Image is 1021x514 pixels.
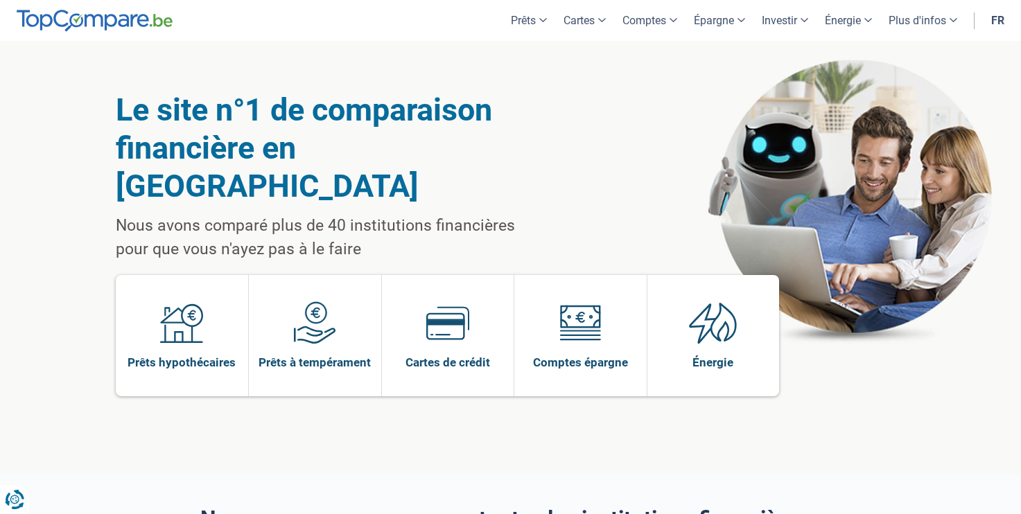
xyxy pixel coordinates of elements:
[426,301,469,344] img: Cartes de crédit
[116,214,550,261] p: Nous avons comparé plus de 40 institutions financières pour que vous n'ayez pas à le faire
[559,301,602,344] img: Comptes épargne
[293,301,336,344] img: Prêts à tempérament
[116,91,550,205] h1: Le site n°1 de comparaison financière en [GEOGRAPHIC_DATA]
[128,355,236,370] span: Prêts hypothécaires
[249,275,381,396] a: Prêts à tempérament Prêts à tempérament
[259,355,371,370] span: Prêts à tempérament
[514,275,647,396] a: Comptes épargne Comptes épargne
[533,355,628,370] span: Comptes épargne
[689,301,738,344] img: Énergie
[116,275,249,396] a: Prêts hypothécaires Prêts hypothécaires
[647,275,780,396] a: Énergie Énergie
[17,10,173,32] img: TopCompare
[692,355,733,370] span: Énergie
[382,275,514,396] a: Cartes de crédit Cartes de crédit
[405,355,490,370] span: Cartes de crédit
[160,301,203,344] img: Prêts hypothécaires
